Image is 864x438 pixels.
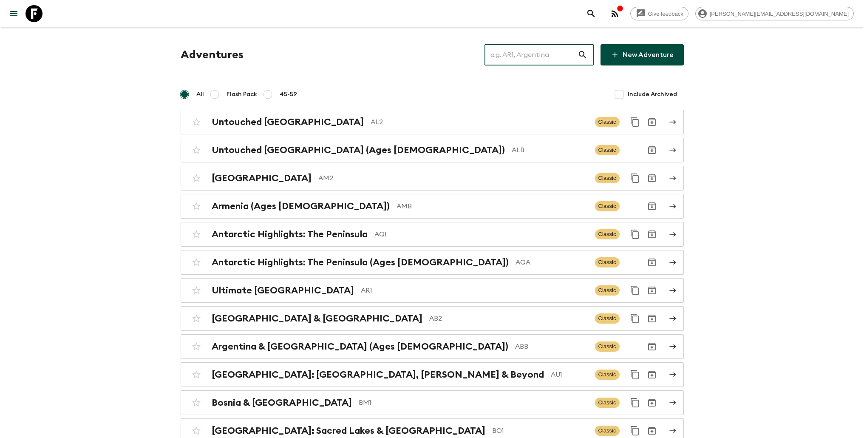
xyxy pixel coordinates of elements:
[181,306,684,331] a: [GEOGRAPHIC_DATA] & [GEOGRAPHIC_DATA]AB2ClassicDuplicate for 45-59Archive
[595,145,620,155] span: Classic
[371,117,588,127] p: AL2
[212,397,352,408] h2: Bosnia & [GEOGRAPHIC_DATA]
[181,390,684,415] a: Bosnia & [GEOGRAPHIC_DATA]BM1ClassicDuplicate for 45-59Archive
[212,257,509,268] h2: Antarctic Highlights: The Peninsula (Ages [DEMOGRAPHIC_DATA])
[595,426,620,436] span: Classic
[212,173,312,184] h2: [GEOGRAPHIC_DATA]
[361,285,588,296] p: AR1
[196,90,204,99] span: All
[429,313,588,324] p: AB2
[181,110,684,134] a: Untouched [GEOGRAPHIC_DATA]AL2ClassicDuplicate for 45-59Archive
[280,90,297,99] span: 45-59
[512,145,588,155] p: ALB
[595,313,620,324] span: Classic
[643,394,660,411] button: Archive
[630,7,688,20] a: Give feedback
[212,425,485,436] h2: [GEOGRAPHIC_DATA]: Sacred Lakes & [GEOGRAPHIC_DATA]
[595,173,620,183] span: Classic
[643,338,660,355] button: Archive
[5,5,22,22] button: menu
[181,334,684,359] a: Argentina & [GEOGRAPHIC_DATA] (Ages [DEMOGRAPHIC_DATA])ABBClassicArchive
[318,173,588,183] p: AM2
[484,43,578,67] input: e.g. AR1, Argentina
[626,366,643,383] button: Duplicate for 45-59
[212,117,364,128] h2: Untouched [GEOGRAPHIC_DATA]
[626,170,643,187] button: Duplicate for 45-59
[643,366,660,383] button: Archive
[626,282,643,299] button: Duplicate for 45-59
[212,201,390,212] h2: Armenia (Ages [DEMOGRAPHIC_DATA])
[595,229,620,239] span: Classic
[212,229,368,240] h2: Antarctic Highlights: The Peninsula
[595,257,620,267] span: Classic
[643,114,660,131] button: Archive
[643,226,660,243] button: Archive
[705,11,853,17] span: [PERSON_NAME][EMAIL_ADDRESS][DOMAIN_NAME]
[515,341,588,352] p: ABB
[595,201,620,211] span: Classic
[181,166,684,191] a: [GEOGRAPHIC_DATA]AM2ClassicDuplicate for 45-59Archive
[374,229,588,239] p: AQ1
[601,44,684,65] a: New Adventure
[643,11,688,17] span: Give feedback
[626,114,643,131] button: Duplicate for 45-59
[212,369,544,380] h2: [GEOGRAPHIC_DATA]: [GEOGRAPHIC_DATA], [PERSON_NAME] & Beyond
[595,341,620,352] span: Classic
[492,426,588,436] p: BO1
[626,394,643,411] button: Duplicate for 45-59
[181,222,684,247] a: Antarctic Highlights: The PeninsulaAQ1ClassicDuplicate for 45-59Archive
[227,90,257,99] span: Flash Pack
[595,398,620,408] span: Classic
[181,138,684,162] a: Untouched [GEOGRAPHIC_DATA] (Ages [DEMOGRAPHIC_DATA])ALBClassicArchive
[212,341,508,352] h2: Argentina & [GEOGRAPHIC_DATA] (Ages [DEMOGRAPHIC_DATA])
[551,370,588,380] p: AU1
[643,198,660,215] button: Archive
[212,313,422,324] h2: [GEOGRAPHIC_DATA] & [GEOGRAPHIC_DATA]
[212,145,505,156] h2: Untouched [GEOGRAPHIC_DATA] (Ages [DEMOGRAPHIC_DATA])
[359,398,588,408] p: BM1
[643,142,660,159] button: Archive
[643,254,660,271] button: Archive
[181,46,244,63] h1: Adventures
[626,310,643,327] button: Duplicate for 45-59
[181,278,684,303] a: Ultimate [GEOGRAPHIC_DATA]AR1ClassicDuplicate for 45-59Archive
[595,285,620,296] span: Classic
[643,282,660,299] button: Archive
[181,194,684,219] a: Armenia (Ages [DEMOGRAPHIC_DATA])AMBClassicArchive
[595,117,620,127] span: Classic
[583,5,600,22] button: search adventures
[516,257,588,267] p: AQA
[628,90,677,99] span: Include Archived
[212,285,354,296] h2: Ultimate [GEOGRAPHIC_DATA]
[695,7,854,20] div: [PERSON_NAME][EMAIL_ADDRESS][DOMAIN_NAME]
[595,370,620,380] span: Classic
[397,201,588,211] p: AMB
[181,362,684,387] a: [GEOGRAPHIC_DATA]: [GEOGRAPHIC_DATA], [PERSON_NAME] & BeyondAU1ClassicDuplicate for 45-59Archive
[181,250,684,275] a: Antarctic Highlights: The Peninsula (Ages [DEMOGRAPHIC_DATA])AQAClassicArchive
[643,310,660,327] button: Archive
[643,170,660,187] button: Archive
[626,226,643,243] button: Duplicate for 45-59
